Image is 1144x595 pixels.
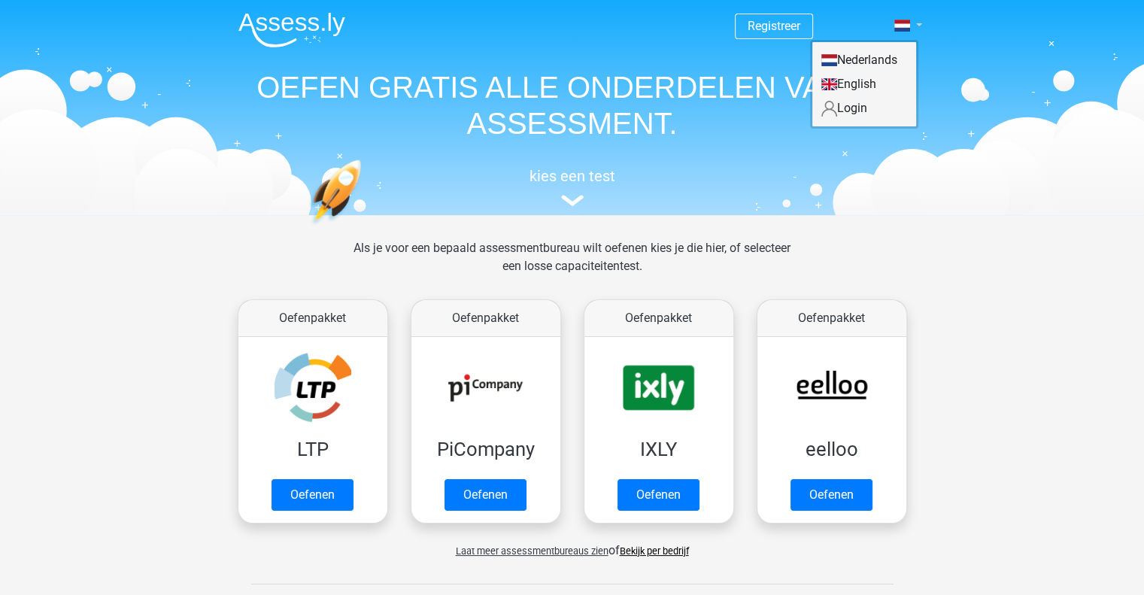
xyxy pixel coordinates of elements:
a: English [812,72,916,96]
a: Registreer [748,19,800,33]
a: Oefenen [272,479,354,511]
a: Oefenen [618,479,699,511]
a: Nederlands [812,48,916,72]
span: Laat meer assessmentbureaus zien [456,545,608,557]
h5: kies een test [226,167,918,185]
img: Assessly [238,12,345,47]
a: Login [812,96,916,120]
img: oefenen [309,159,420,296]
a: Bekijk per bedrijf [620,545,689,557]
a: Oefenen [445,479,526,511]
div: Als je voor een bepaald assessmentbureau wilt oefenen kies je die hier, of selecteer een losse ca... [341,239,803,293]
h1: OEFEN GRATIS ALLE ONDERDELEN VAN JE ASSESSMENT. [226,69,918,141]
a: kies een test [226,167,918,207]
div: of [226,530,918,560]
a: Oefenen [790,479,872,511]
img: assessment [561,195,584,206]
